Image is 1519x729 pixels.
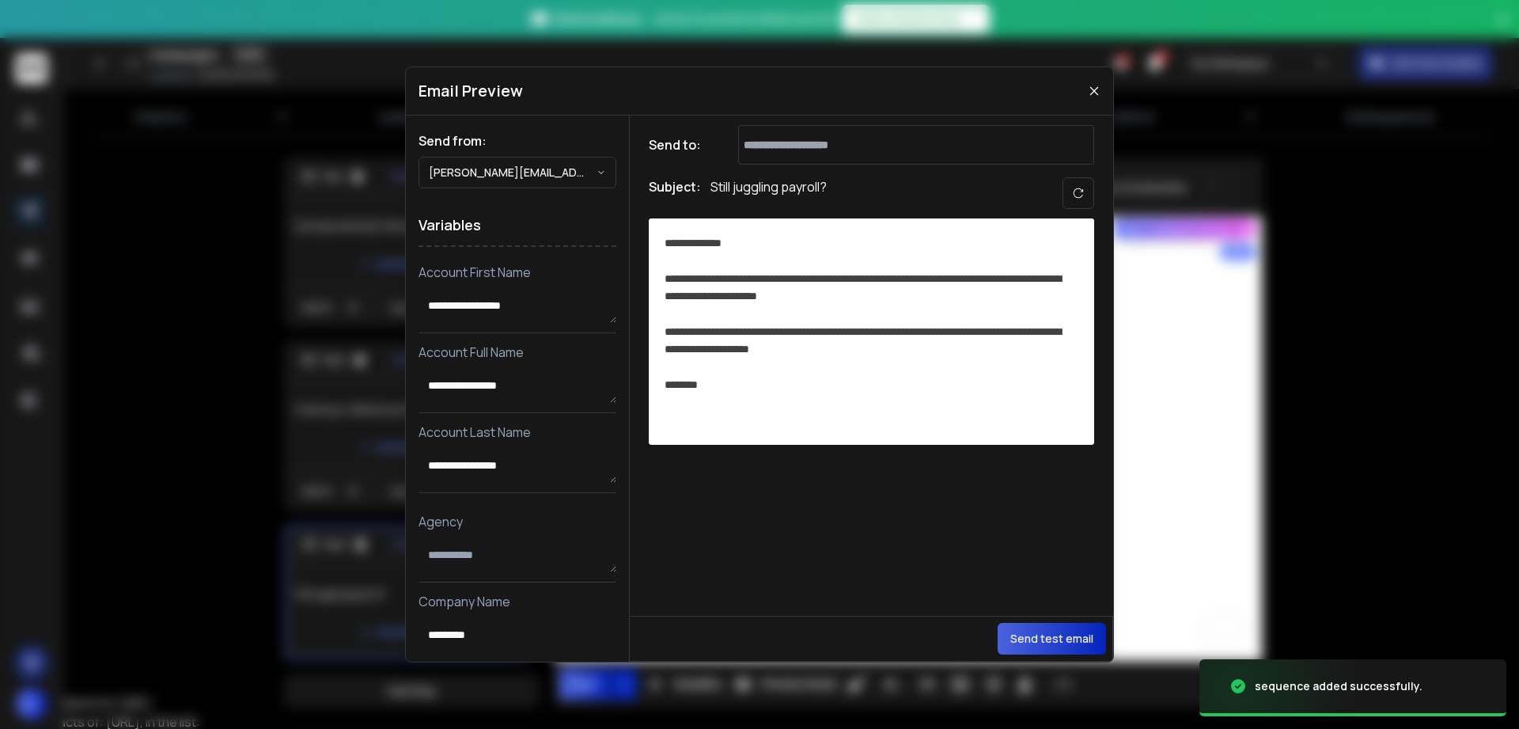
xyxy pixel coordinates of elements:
h1: Send to: [649,135,712,154]
p: Company Name [419,592,616,611]
p: Account Full Name [419,343,616,362]
p: Agency [419,512,616,531]
button: Send test email [998,623,1106,655]
p: [PERSON_NAME][EMAIL_ADDRESS][DOMAIN_NAME] [429,165,597,180]
h1: Subject: [649,177,701,209]
h1: Variables [419,204,616,247]
h1: Send from: [419,131,616,150]
p: Account Last Name [419,423,616,442]
div: sequence added successfully. [1255,678,1422,694]
p: Still juggling payroll? [710,177,827,209]
h1: Email Preview [419,80,523,102]
p: Account First Name [419,263,616,282]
